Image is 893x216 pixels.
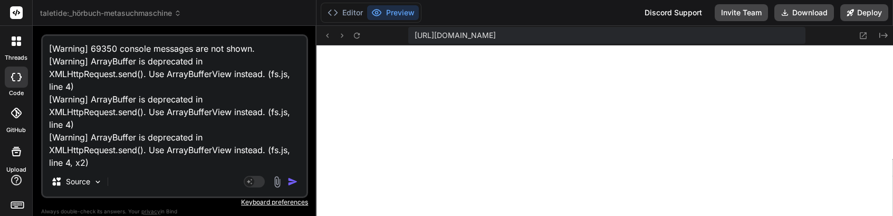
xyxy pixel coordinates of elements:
[9,89,24,98] label: code
[367,5,419,20] button: Preview
[66,176,90,187] p: Source
[40,8,181,18] span: taletide:_hörbuch-metasuchmaschine
[323,5,367,20] button: Editor
[287,176,298,187] img: icon
[415,30,496,41] span: [URL][DOMAIN_NAME]
[41,198,308,206] p: Keyboard preferences
[6,126,26,135] label: GitHub
[271,176,283,188] img: attachment
[715,4,768,21] button: Invite Team
[774,4,834,21] button: Download
[638,4,708,21] div: Discord Support
[6,165,26,174] label: Upload
[5,53,27,62] label: threads
[43,36,306,167] textarea: [Warning] 69350 console messages are not shown. [Warning] ArrayBuffer is deprecated in XMLHttpReq...
[141,208,160,214] span: privacy
[840,4,888,21] button: Deploy
[93,177,102,186] img: Pick Models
